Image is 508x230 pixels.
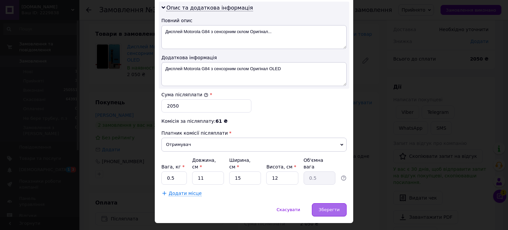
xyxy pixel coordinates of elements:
[192,158,216,169] label: Довжина, см
[169,191,202,196] span: Додати місце
[161,54,347,61] div: Додаткова інформація
[161,25,347,49] textarea: Дисплей Motorola G84 з сенсорним склом Оригінал...
[216,118,228,124] span: 61 ₴
[276,207,300,212] span: Скасувати
[229,158,250,169] label: Ширина, см
[266,164,296,169] label: Висота, см
[161,138,347,152] span: Отримувач
[161,92,208,97] label: Сума післяплати
[161,130,228,136] span: Платник комісії післяплати
[166,5,253,11] span: Опис та додаткова інформація
[161,164,185,169] label: Вага, кг
[161,118,347,124] div: Комісія за післяплату:
[304,157,335,170] div: Об'ємна вага
[161,62,347,86] textarea: Дисплей Motorola G84 з сенсорним склом Оригінал OLED
[319,207,340,212] span: Зберегти
[161,17,347,24] div: Повний опис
